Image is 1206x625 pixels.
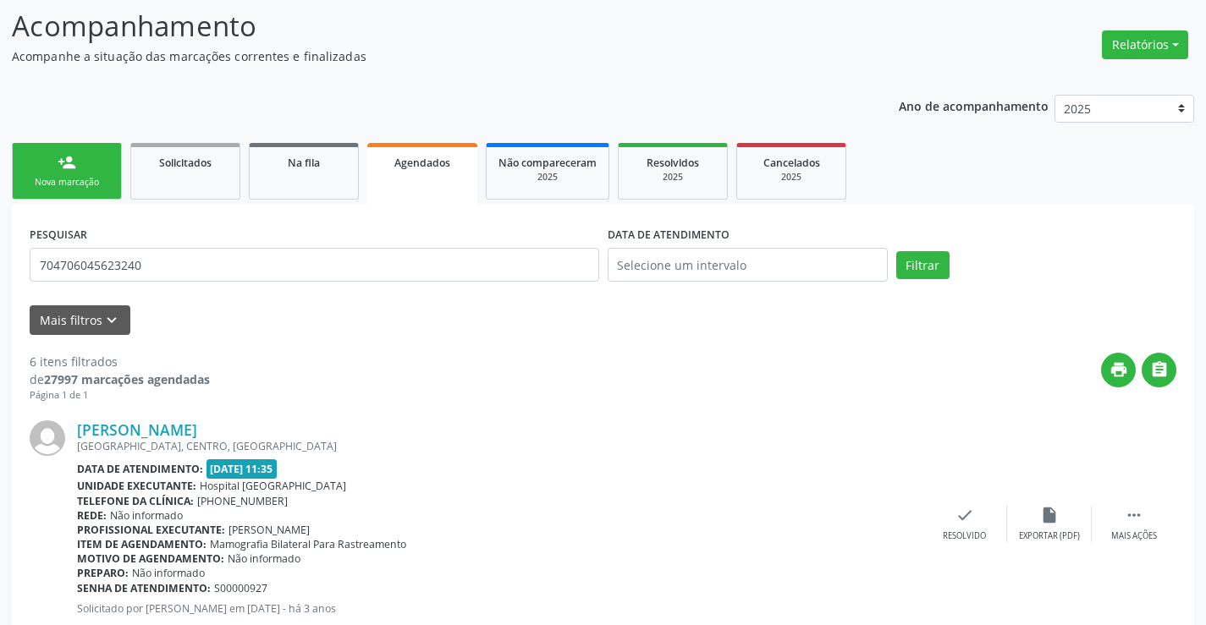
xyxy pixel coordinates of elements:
div: Resolvido [943,530,986,542]
div: Exportar (PDF) [1019,530,1080,542]
p: Acompanhamento [12,5,840,47]
span: [DATE] 11:35 [207,459,278,479]
label: PESQUISAR [30,222,87,248]
i: keyboard_arrow_down [102,311,121,330]
i:  [1150,360,1169,379]
span: Mamografia Bilateral Para Rastreamento [210,537,406,551]
span: Não informado [110,508,183,523]
span: Não compareceram [498,156,597,170]
label: DATA DE ATENDIMENTO [608,222,730,248]
span: Na fila [288,156,320,170]
span: [PERSON_NAME] [229,523,310,537]
i: insert_drive_file [1040,506,1059,524]
span: Resolvidos [647,156,699,170]
div: 2025 [498,171,597,184]
button: print [1101,353,1136,387]
div: [GEOGRAPHIC_DATA], CENTRO, [GEOGRAPHIC_DATA] [77,439,922,453]
b: Rede: [77,508,107,523]
p: Ano de acompanhamento [899,95,1049,116]
i: check [955,506,974,524]
b: Telefone da clínica: [77,494,194,508]
a: [PERSON_NAME] [77,420,197,439]
span: [PHONE_NUMBER] [197,494,288,508]
span: Hospital [GEOGRAPHIC_DATA] [200,479,346,493]
div: 2025 [631,171,715,184]
b: Profissional executante: [77,523,225,537]
span: Cancelados [763,156,820,170]
button: Mais filtroskeyboard_arrow_down [30,305,130,335]
span: Não informado [228,551,300,566]
b: Item de agendamento: [77,537,207,551]
span: Não informado [132,566,205,580]
p: Acompanhe a situação das marcações correntes e finalizadas [12,47,840,65]
b: Senha de atendimento: [77,581,211,595]
div: Mais ações [1111,530,1157,542]
div: de [30,370,210,388]
button: Relatórios [1102,30,1188,59]
b: Data de atendimento: [77,462,203,476]
p: Solicitado por [PERSON_NAME] em [DATE] - há 3 anos [77,601,922,616]
button:  [1142,353,1176,387]
div: person_add [58,153,76,172]
span: Solicitados [159,156,212,170]
div: Nova marcação [25,176,109,189]
img: img [30,420,65,456]
span: S00000927 [214,581,267,595]
b: Unidade executante: [77,479,196,493]
b: Motivo de agendamento: [77,551,224,566]
div: 2025 [749,171,834,184]
b: Preparo: [77,566,129,580]
div: Página 1 de 1 [30,388,210,403]
i: print [1110,360,1128,379]
button: Filtrar [896,251,950,280]
div: 6 itens filtrados [30,353,210,370]
i:  [1125,506,1143,524]
span: Agendados [394,156,450,170]
input: Selecione um intervalo [608,248,888,282]
input: Nome, CNS [30,248,599,282]
strong: 27997 marcações agendadas [44,371,210,387]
